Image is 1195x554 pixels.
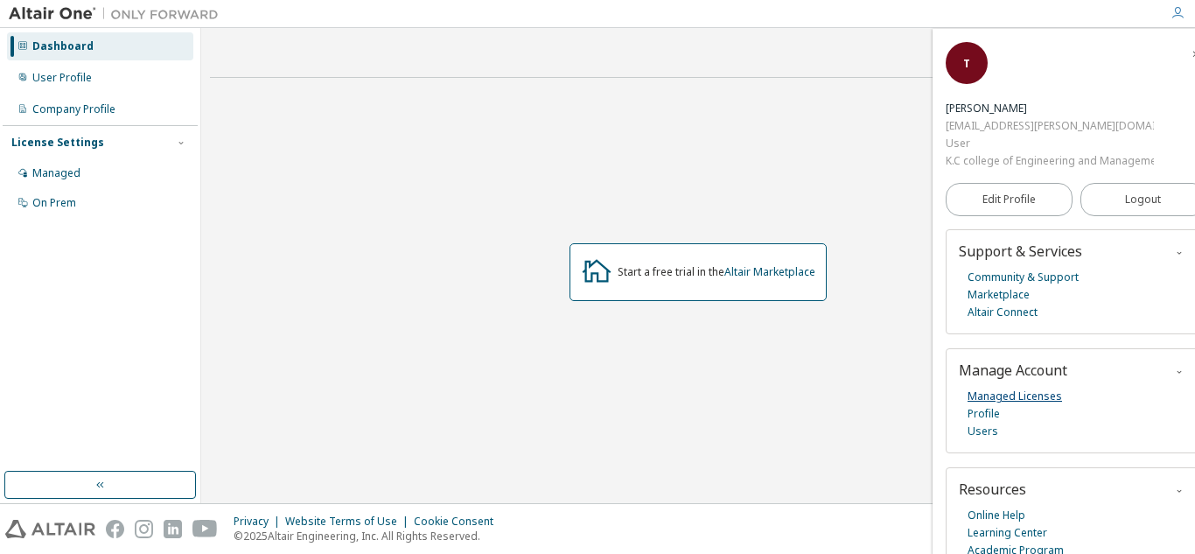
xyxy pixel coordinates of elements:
div: Company Profile [32,102,115,116]
a: Edit Profile [946,183,1073,216]
img: Altair One [9,5,227,23]
div: User [946,135,1154,152]
div: [EMAIL_ADDRESS][PERSON_NAME][DOMAIN_NAME] [946,117,1154,135]
a: Users [968,423,998,440]
div: Privacy [234,515,285,529]
img: altair_logo.svg [5,520,95,538]
a: Profile [968,405,1000,423]
span: Logout [1125,191,1161,208]
a: Learning Center [968,524,1047,542]
div: Managed [32,166,80,180]
a: Altair Connect [968,304,1038,321]
span: Manage Account [959,361,1067,380]
span: T [963,56,970,71]
a: Online Help [968,507,1025,524]
div: Start a free trial in the [618,265,815,279]
img: linkedin.svg [164,520,182,538]
div: On Prem [32,196,76,210]
span: Edit Profile [982,193,1036,207]
a: Marketplace [968,286,1030,304]
img: youtube.svg [192,520,218,538]
img: facebook.svg [106,520,124,538]
div: Cookie Consent [414,515,504,529]
div: Website Terms of Use [285,515,414,529]
p: © 2025 Altair Engineering, Inc. All Rights Reserved. [234,529,504,543]
a: Managed Licenses [968,388,1062,405]
div: Tanvi Ambre [946,100,1154,117]
div: Dashboard [32,39,94,53]
div: License Settings [11,136,104,150]
div: User Profile [32,71,92,85]
a: Altair Marketplace [724,264,815,279]
span: Resources [959,480,1026,499]
img: instagram.svg [135,520,153,538]
a: Community & Support [968,269,1079,286]
span: Support & Services [959,242,1082,261]
div: K.C college of Engineering and Management Studies [946,152,1154,170]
